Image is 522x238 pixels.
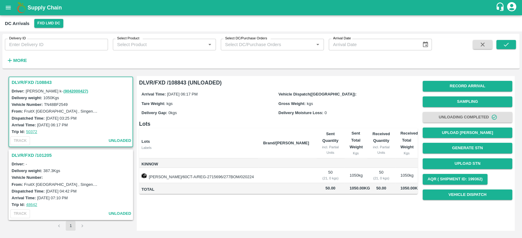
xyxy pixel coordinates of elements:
h6: Lots [139,120,418,128]
td: 1050 kg [395,168,418,183]
nav: pagination navigation [53,221,88,231]
button: AQR ( Shipment Id: 199362) [423,174,487,185]
input: Select Product [115,41,204,49]
button: More [5,55,28,66]
label: Delivery weight: [12,168,42,173]
span: 50.00 [321,185,340,192]
a: 48642 [26,202,37,207]
button: page 1 [66,221,76,231]
button: Upload STN [423,158,512,169]
span: - [26,162,27,166]
span: 0 kgs [168,110,177,115]
span: Total [142,186,258,193]
button: Upload [PERSON_NAME] [423,128,512,138]
span: [DATE] 06:17 PM [167,92,198,96]
label: Dispatched Time: [12,116,45,121]
a: 50372 [26,129,37,134]
h6: DLVR/FXD /108843 (UNLOADED) [139,78,418,87]
label: [DATE] 04:42 PM [46,189,76,193]
b: Received Total Weight [400,131,418,149]
label: [DATE] 06:17 PM [37,123,68,127]
input: Arrival Date [329,39,417,50]
div: Kgs [400,150,413,156]
div: ( 21, 0 kgs) [372,175,391,181]
label: [DATE] 07:10 PM [37,196,68,200]
label: Select DC/Purchase Orders [225,36,267,41]
span: Kinnow [142,161,258,168]
label: Arrival Time: [12,123,36,127]
span: unloaded [109,137,131,144]
button: Sampling [423,96,512,107]
a: (9042000427) [63,89,88,93]
a: Supply Chain [28,3,495,12]
label: Arrival Date [333,36,351,41]
span: 1050.00 Kg [350,186,370,190]
img: box [142,173,146,178]
label: Delivery ID [9,36,26,41]
label: Trip Id: [12,129,25,134]
h3: DLVR/FXD /108843 [12,78,132,86]
span: 50.00 [372,185,391,192]
b: Brand/[PERSON_NAME] [263,141,309,145]
button: Unloading Completed [423,112,512,123]
span: kgs [307,101,313,106]
label: From: [12,182,23,187]
label: Driver: [12,162,24,166]
img: logo [15,2,28,14]
label: 387.3 Kgs [43,168,60,173]
b: Sent Quantity [322,132,339,143]
div: incl. Partial Units [321,144,340,156]
b: Lots [142,139,150,144]
span: [PERSON_NAME] k - [26,89,89,93]
button: Choose date [420,39,431,50]
label: FruitX [GEOGRAPHIC_DATA] , Singena Agrahara Rd, [GEOGRAPHIC_DATA], [GEOGRAPHIC_DATA], [GEOGRAPHIC... [24,109,307,114]
button: Open [314,41,322,49]
input: Enter Delivery ID [5,39,108,50]
label: FruitX [GEOGRAPHIC_DATA] , Singena Agrahara Rd, [GEOGRAPHIC_DATA], [GEOGRAPHIC_DATA], [GEOGRAPHIC... [24,182,307,187]
label: Arrival Time: [12,196,36,200]
button: Vehicle Dispatch [423,189,512,200]
label: Select Product [117,36,139,41]
b: Supply Chain [28,5,62,11]
label: From: [12,109,23,114]
span: 0 [324,110,327,115]
button: open drawer [1,1,15,15]
button: Open [206,41,214,49]
div: Kgs [350,150,362,156]
span: 1050.00 Kg [400,186,421,190]
td: 50 [367,168,395,183]
label: Tare Weight: [142,101,165,106]
label: Driver: [12,89,24,93]
label: Dispatched Time: [12,189,45,193]
button: Select DC [34,19,63,28]
b: Received Quantity [372,132,390,143]
span: unloaded [109,210,131,217]
span: kgs [166,101,172,106]
label: TN48BF2549 [44,102,68,107]
b: Sent Total Weight [350,131,363,149]
input: Select DC/Purchase Orders [223,41,304,49]
div: DC Arrivals [5,20,29,27]
label: Gross Weight: [278,101,305,106]
label: Trip Id: [12,202,25,207]
strong: More [13,58,27,63]
h3: DLVR/FXD /101205 [12,151,132,159]
label: Vehicle Dispatch([GEOGRAPHIC_DATA]): [278,92,356,96]
label: [DATE] 03:25 PM [46,116,76,121]
label: Delivery Gap: [142,110,167,115]
div: account of current user [506,1,517,14]
td: 1050 kg [345,168,367,183]
div: Labels [142,145,258,150]
label: Vehicle Number: [12,102,43,107]
label: 1050 Kgs [43,96,59,100]
button: Record Arrival [423,81,512,92]
div: customer-support [495,2,506,13]
td: [PERSON_NAME]/60CT-A/REG-2715696/277BOM/020224 [139,168,258,183]
button: Generate STN [423,143,512,153]
label: Arrival Time: [142,92,166,96]
label: Delivery weight: [12,96,42,100]
div: ( 21, 0 kgs) [321,175,340,181]
label: Delivery Moisture Loss: [278,110,323,115]
div: incl. Partial Units [372,144,391,156]
td: 50 [316,168,345,183]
